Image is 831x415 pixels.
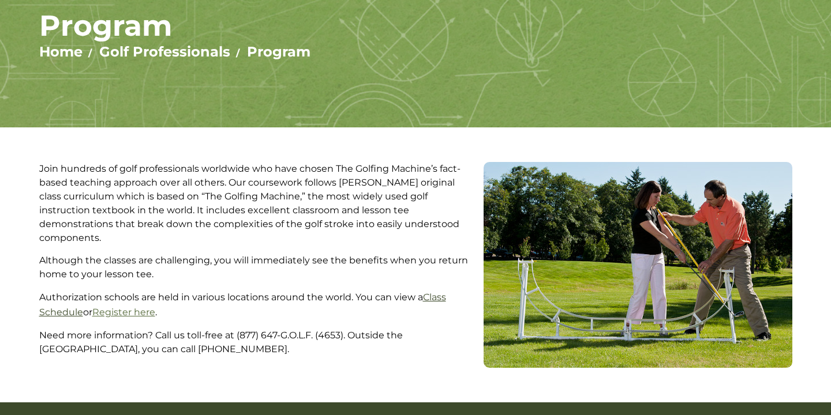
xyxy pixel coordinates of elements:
[39,254,475,281] p: Although the classes are challenging, you will immediately see the benefits when you return home ...
[247,43,310,60] a: Program
[39,8,792,43] h1: Program
[92,307,155,318] a: Register here
[39,43,83,60] a: Home
[99,43,230,60] a: Golf Professionals
[39,329,475,356] p: Need more information? Call us toll-free at (877) 647-G.O.L.F. (4653). Outside the [GEOGRAPHIC_DA...
[39,292,446,318] a: Class Schedule
[39,162,475,245] p: Join hundreds of golf professionals worldwide who have chosen The Golfing Machine’s fact-based te...
[39,290,475,320] p: Authorization schools are held in various locations around the world. You can view a or .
